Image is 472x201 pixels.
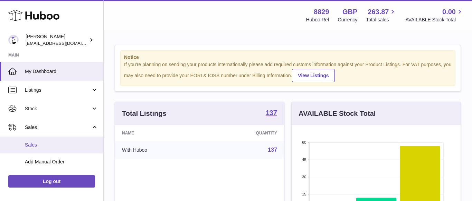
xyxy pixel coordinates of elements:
[405,17,464,23] span: AVAILABLE Stock Total
[25,105,91,112] span: Stock
[314,7,329,17] strong: 8829
[442,7,456,17] span: 0.00
[25,68,98,75] span: My Dashboard
[302,140,306,144] text: 60
[342,7,357,17] strong: GBP
[405,7,464,23] a: 0.00 AVAILABLE Stock Total
[292,69,334,82] a: View Listings
[25,87,91,93] span: Listings
[302,158,306,162] text: 45
[204,125,284,141] th: Quantity
[302,192,306,196] text: 15
[368,7,389,17] span: 263.87
[115,125,204,141] th: Name
[26,40,102,46] span: [EMAIL_ADDRESS][DOMAIN_NAME]
[268,147,277,153] a: 137
[8,35,19,45] img: commandes@kpmatech.com
[266,109,277,116] strong: 137
[26,33,88,47] div: [PERSON_NAME]
[266,109,277,118] a: 137
[366,17,397,23] span: Total sales
[115,141,204,159] td: With Huboo
[302,175,306,179] text: 30
[366,7,397,23] a: 263.87 Total sales
[122,109,167,118] h3: Total Listings
[306,17,329,23] div: Huboo Ref
[299,109,376,118] h3: AVAILABLE Stock Total
[124,61,452,82] div: If you're planning on sending your products internationally please add required customs informati...
[338,17,358,23] div: Currency
[8,175,95,188] a: Log out
[25,124,91,131] span: Sales
[25,142,98,148] span: Sales
[124,54,452,61] strong: Notice
[25,159,98,165] span: Add Manual Order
